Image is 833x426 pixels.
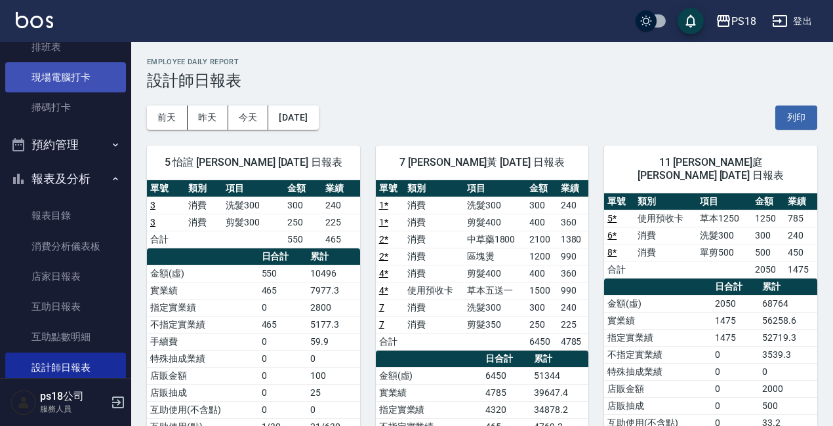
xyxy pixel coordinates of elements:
[775,106,817,130] button: 列印
[284,180,322,197] th: 金額
[147,180,185,197] th: 單號
[697,227,752,244] td: 洗髮300
[558,180,589,197] th: 業績
[40,403,107,415] p: 服務人員
[759,380,817,397] td: 2000
[147,265,258,282] td: 金額(虛)
[307,384,359,401] td: 25
[604,295,712,312] td: 金額(虛)
[759,295,817,312] td: 68764
[731,13,756,29] div: PS18
[464,231,526,248] td: 中草藥1800
[258,265,308,282] td: 550
[307,401,359,418] td: 0
[147,71,817,90] h3: 設計師日報表
[147,106,188,130] button: 前天
[185,214,223,231] td: 消費
[404,282,464,299] td: 使用預收卡
[464,197,526,214] td: 洗髮300
[147,282,258,299] td: 實業績
[307,350,359,367] td: 0
[482,351,531,368] th: 日合計
[404,197,464,214] td: 消費
[147,316,258,333] td: 不指定實業績
[752,227,784,244] td: 300
[5,231,126,261] a: 消費分析儀表板
[5,62,126,92] a: 現場電腦打卡
[5,322,126,352] a: 互助點數明細
[5,92,126,123] a: 掃碼打卡
[5,128,126,162] button: 預約管理
[163,156,344,169] span: 5 怡諠 [PERSON_NAME] [DATE] 日報表
[712,363,759,380] td: 0
[10,389,37,416] img: Person
[222,180,284,197] th: 項目
[531,367,588,384] td: 51344
[376,180,589,351] table: a dense table
[526,180,558,197] th: 金額
[258,350,308,367] td: 0
[258,384,308,401] td: 0
[712,380,759,397] td: 0
[531,384,588,401] td: 39647.4
[16,12,53,28] img: Logo
[258,401,308,418] td: 0
[5,162,126,196] button: 報表及分析
[147,401,258,418] td: 互助使用(不含點)
[604,329,712,346] td: 指定實業績
[558,248,589,265] td: 990
[464,282,526,299] td: 草本五送一
[464,316,526,333] td: 剪髮350
[620,156,802,182] span: 11 [PERSON_NAME]庭[PERSON_NAME] [DATE] 日報表
[5,353,126,383] a: 設計師日報表
[258,367,308,384] td: 0
[258,248,308,265] th: 日合計
[404,214,464,231] td: 消費
[712,295,759,312] td: 2050
[697,193,752,210] th: 項目
[379,302,384,313] a: 7
[526,214,558,231] td: 400
[464,180,526,197] th: 項目
[526,316,558,333] td: 250
[404,316,464,333] td: 消費
[558,231,589,248] td: 1380
[752,261,784,278] td: 2050
[604,397,712,414] td: 店販抽成
[258,299,308,316] td: 0
[634,193,697,210] th: 類別
[150,217,155,227] a: 3
[482,384,531,401] td: 4785
[697,210,752,227] td: 草本1250
[784,210,817,227] td: 785
[147,299,258,316] td: 指定實業績
[759,397,817,414] td: 500
[376,333,404,350] td: 合計
[752,193,784,210] th: 金額
[404,248,464,265] td: 消費
[284,197,322,214] td: 300
[784,261,817,278] td: 1475
[526,265,558,282] td: 400
[767,9,817,33] button: 登出
[634,244,697,261] td: 消費
[526,299,558,316] td: 300
[752,244,784,261] td: 500
[5,292,126,322] a: 互助日報表
[759,279,817,296] th: 累計
[604,380,712,397] td: 店販金額
[464,265,526,282] td: 剪髮400
[228,106,269,130] button: 今天
[258,333,308,350] td: 0
[604,312,712,329] td: 實業績
[604,193,634,210] th: 單號
[307,265,359,282] td: 10496
[464,299,526,316] td: 洗髮300
[150,200,155,210] a: 3
[634,210,697,227] td: 使用預收卡
[147,58,817,66] h2: Employee Daily Report
[526,282,558,299] td: 1500
[759,363,817,380] td: 0
[712,329,759,346] td: 1475
[526,333,558,350] td: 6450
